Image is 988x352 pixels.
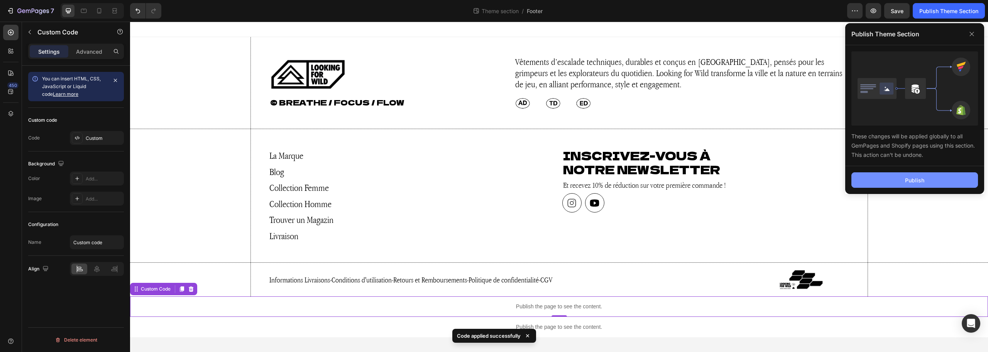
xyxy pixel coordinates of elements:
[913,3,985,19] button: Publish Theme Section
[28,195,42,202] div: Image
[139,253,200,263] a: Informations Livraisons
[648,247,694,269] img: gempages_578941619886096993-4508eb3c-2719-4d68-aad8-e0aa4067ff0c.png
[37,27,103,37] p: Custom Code
[201,253,262,263] a: Conditions d'utilisation
[139,252,617,264] div: - - - -
[139,145,154,156] a: Blog
[28,221,58,228] div: Configuration
[51,6,54,15] p: 7
[905,176,924,184] div: Publish
[891,8,903,14] span: Save
[522,7,524,15] span: /
[385,35,718,68] p: Vêtements d’escalade techniques, durables et conçus en [GEOGRAPHIC_DATA], pensés pour les grimpeu...
[433,127,718,155] p: INSCRIVEZ-VOUS À NOTRE NEWSLETTER
[384,75,462,88] img: gempages_578941619886096993-68a218bd-41c2-4abb-a8aa-3d3d2c20978a.png
[9,264,42,271] div: Custom Code
[851,29,919,39] p: Publish Theme Section
[457,332,521,340] p: Code applied successfully
[962,314,980,333] div: Open Intercom Messenger
[480,7,520,15] span: Theme section
[55,335,97,345] div: Delete element
[139,36,217,69] img: gempages_578941619886096993-36e447ad-c2ff-4ac6-96ae-546488ebbc04.png
[338,253,409,263] a: Politique de confidentialité
[28,134,40,141] div: Code
[28,159,66,169] div: Background
[28,117,57,124] div: Custom code
[28,334,124,346] button: Delete element
[86,196,122,202] div: Add...
[86,175,122,182] div: Add...
[130,3,161,19] div: Undo/Redo
[28,264,50,274] div: Align
[851,172,978,188] button: Publish
[139,128,173,139] a: La Marque
[53,91,78,97] a: Learn more
[410,253,422,263] a: CGV
[42,76,101,97] span: You can insert HTML, CSS, JavaScript or Liquid code
[3,3,58,19] button: 7
[884,3,910,19] button: Save
[919,7,978,15] div: Publish Theme Section
[851,126,978,160] div: These changes will be applied globally to all GemPages and Shopify pages using this section. This...
[86,135,122,142] div: Custom
[433,156,718,171] p: Et recevez 10% de réduction sur votre première commande !
[76,48,102,56] p: Advanced
[7,82,19,88] div: 450
[139,177,201,188] a: Collection Homme
[527,7,543,15] span: Footer
[140,76,377,85] p: © BREATHE / FOCUS / FLOW
[28,239,41,246] div: Name
[263,253,337,263] a: Retours et Remboursements
[130,22,988,352] iframe: Design area
[139,209,168,220] a: Livraison
[139,160,199,172] a: Collection Femme
[139,192,203,204] a: Trouver un Magazin
[28,175,40,182] div: Color
[38,48,60,56] p: Settings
